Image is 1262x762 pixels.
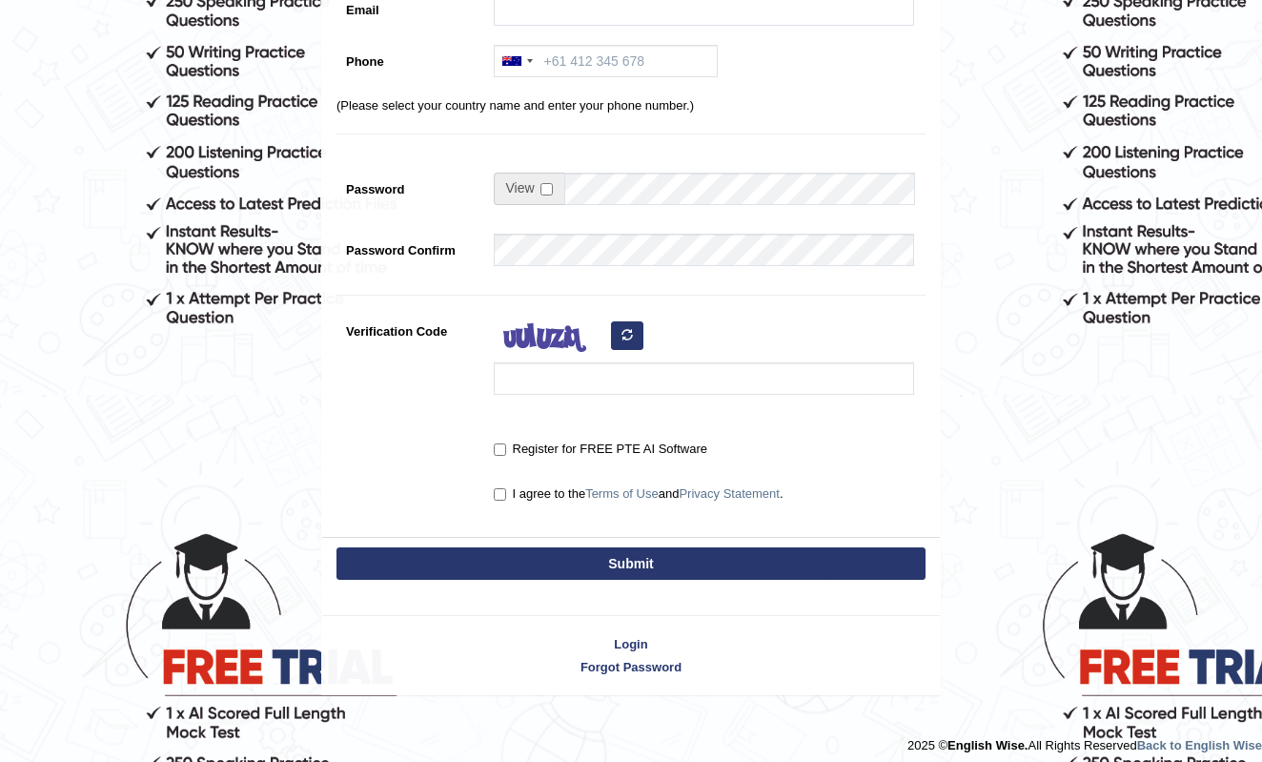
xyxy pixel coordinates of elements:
[336,45,484,71] label: Phone
[494,45,718,77] input: +61 412 345 678
[494,443,506,456] input: Register for FREE PTE AI Software
[494,440,707,459] label: Register for FREE PTE AI Software
[322,635,940,653] a: Login
[494,488,506,501] input: I agree to theTerms of UseandPrivacy Statement.
[322,658,940,676] a: Forgot Password
[540,183,553,196] input: Show/Hide Password
[336,547,926,580] button: Submit
[336,234,484,259] label: Password Confirm
[495,46,539,76] div: Australia: +61
[1137,738,1262,752] a: Back to English Wise
[336,96,926,114] p: (Please select your country name and enter your phone number.)
[494,484,784,504] label: I agree to the and .
[585,486,659,501] a: Terms of Use
[336,315,484,340] label: Verification Code
[907,727,1262,754] div: 2025 © All Rights Reserved
[947,738,1028,752] strong: English Wise.
[679,486,780,501] a: Privacy Statement
[336,173,484,198] label: Password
